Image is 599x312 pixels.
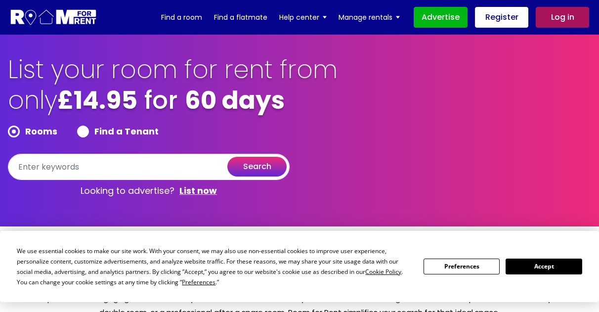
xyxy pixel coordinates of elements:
a: List now [179,185,217,197]
a: Advertise [414,7,468,28]
span: for [144,83,178,118]
span: Cookie Policy [365,267,401,276]
label: Find a Tenant [77,126,159,137]
b: 60 days [185,83,285,118]
input: Enter keywords [8,154,290,180]
a: Find a room [161,10,202,25]
a: Register [475,7,528,28]
b: £14.95 [57,83,137,118]
a: Help center [279,10,327,25]
span: Preferences [182,278,215,286]
button: search [227,157,287,177]
a: Manage rentals [339,10,400,25]
div: We use essential cookies to make our site work. With your consent, we may also use non-essential ... [17,246,412,287]
button: Accept [506,259,582,274]
a: Find a flatmate [214,10,267,25]
a: Log in [536,7,589,28]
button: Preferences [424,259,500,274]
p: Looking to advertise? [8,180,290,202]
img: Logo for Room for Rent, featuring a welcoming design with a house icon and modern typography [10,8,97,27]
label: Rooms [8,126,57,137]
h1: List your room for rent from only [8,54,339,126]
